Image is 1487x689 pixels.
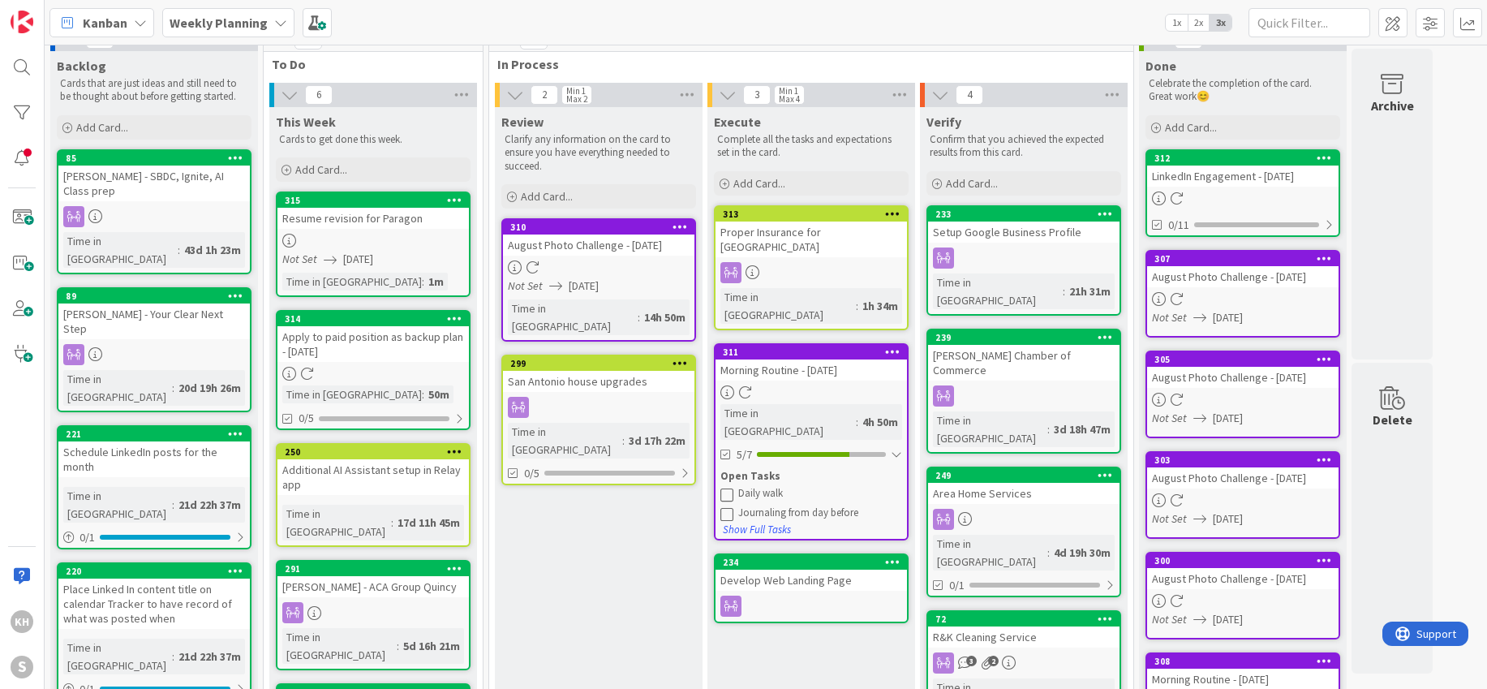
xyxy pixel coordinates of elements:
div: 311 [723,347,907,358]
input: Quick Filter... [1248,8,1370,37]
div: 300 [1147,553,1339,568]
div: Develop Web Landing Page [716,570,907,591]
a: 300August Photo Challenge - [DATE]Not Set[DATE] [1145,552,1340,639]
div: Max 2 [566,95,587,103]
div: 234 [723,557,907,568]
span: : [391,514,393,532]
a: 233Setup Google Business ProfileTime in [GEOGRAPHIC_DATA]:21h 31m [926,205,1121,316]
div: [PERSON_NAME] - ACA Group Quincy [277,576,469,597]
div: Schedule LinkedIn posts for the month [58,441,250,477]
div: 305 [1147,352,1339,367]
span: : [1047,420,1050,438]
div: 5d 16h 21m [399,637,464,655]
div: 21h 31m [1065,282,1115,300]
div: 314Apply to paid position as backup plan - [DATE] [277,312,469,362]
div: Apply to paid position as backup plan - [DATE] [277,326,469,362]
div: 4h 50m [858,413,902,431]
div: 305August Photo Challenge - [DATE] [1147,352,1339,388]
a: 85[PERSON_NAME] - SBDC, Ignite, AI Class prepTime in [GEOGRAPHIC_DATA]:43d 1h 23m [57,149,251,274]
div: 303 [1147,453,1339,467]
div: Area Home Services [928,483,1120,504]
span: Add Card... [946,176,998,191]
p: Complete all the tasks and expectations set in the card. [717,133,905,160]
div: Max 4 [779,95,800,103]
div: 250Additional AI Assistant setup in Relay app [277,445,469,495]
div: 234 [716,555,907,570]
span: 2 [988,656,999,666]
span: : [638,308,640,326]
span: Add Card... [521,189,573,204]
span: Add Card... [733,176,785,191]
span: 0/1 [949,577,965,594]
span: [DATE] [1213,611,1243,628]
div: Resume revision for Paragon [277,208,469,229]
div: 43d 1h 23m [180,241,245,259]
a: 239[PERSON_NAME] Chamber of CommerceTime in [GEOGRAPHIC_DATA]:3d 18h 47m [926,329,1121,454]
span: 0/5 [524,465,539,482]
div: KH [11,610,33,633]
div: 21d 22h 37m [174,648,245,665]
div: 233 [935,209,1120,220]
div: 50m [424,385,453,403]
div: 89 [66,291,250,302]
span: [DATE] [1213,309,1243,326]
div: 315 [285,195,469,206]
b: Weekly Planning [170,15,268,31]
span: : [856,413,858,431]
a: 299San Antonio house upgradesTime in [GEOGRAPHIC_DATA]:3d 17h 22m0/5 [501,355,696,485]
span: 😊 [1197,89,1210,103]
div: Place Linked In content title on calendar Tracker to have record of what was posted when [58,579,250,629]
span: Support [34,2,74,22]
div: 249 [935,470,1120,481]
div: Proper Insurance for [GEOGRAPHIC_DATA] [716,222,907,257]
div: Time in [GEOGRAPHIC_DATA] [282,385,422,403]
div: 1h 34m [858,297,902,315]
div: 72R&K Cleaning Service [928,612,1120,648]
div: 310August Photo Challenge - [DATE] [503,220,694,256]
span: : [178,241,180,259]
div: 3d 17h 22m [625,432,690,450]
div: 220 [58,564,250,579]
div: 89[PERSON_NAME] - Your Clear Next Step [58,289,250,339]
p: Confirm that you achieved the expected results from this card. [930,133,1118,160]
div: Time in [GEOGRAPHIC_DATA] [63,370,172,406]
div: 72 [928,612,1120,627]
img: Visit kanbanzone.com [11,11,33,33]
i: Not Set [508,278,543,293]
span: : [622,432,625,450]
span: : [1047,544,1050,562]
span: : [422,385,424,403]
div: Min 1 [779,87,798,95]
div: 89 [58,289,250,304]
span: Add Card... [295,162,347,177]
span: [DATE] [569,278,599,295]
div: Time in [GEOGRAPHIC_DATA] [282,628,397,664]
div: Time in [GEOGRAPHIC_DATA] [63,487,172,523]
span: [DATE] [343,251,373,268]
div: 0/1 [58,528,250,548]
div: 85[PERSON_NAME] - SBDC, Ignite, AI Class prep [58,151,250,201]
div: 3d 18h 47m [1050,420,1115,438]
div: 72 [935,614,1120,625]
div: [PERSON_NAME] - Your Clear Next Step [58,304,250,339]
div: 313Proper Insurance for [GEOGRAPHIC_DATA] [716,207,907,257]
div: 299San Antonio house upgrades [503,356,694,392]
div: Time in [GEOGRAPHIC_DATA] [720,288,856,324]
span: Backlog [57,58,106,74]
a: 291[PERSON_NAME] - ACA Group QuincyTime in [GEOGRAPHIC_DATA]:5d 16h 21m [276,560,471,670]
div: Time in [GEOGRAPHIC_DATA] [933,273,1063,309]
div: 250 [277,445,469,459]
div: 314 [285,313,469,325]
div: 233 [928,207,1120,222]
div: 221 [66,428,250,440]
i: Not Set [1152,511,1187,526]
div: 307 [1154,253,1339,265]
div: 17d 11h 45m [393,514,464,532]
div: 300August Photo Challenge - [DATE] [1147,553,1339,589]
div: 234Develop Web Landing Page [716,555,907,591]
span: 5/7 [737,446,752,463]
i: Not Set [1152,612,1187,627]
span: : [422,273,424,291]
div: Time in [GEOGRAPHIC_DATA] [933,535,1047,571]
div: Delete [1373,410,1412,429]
